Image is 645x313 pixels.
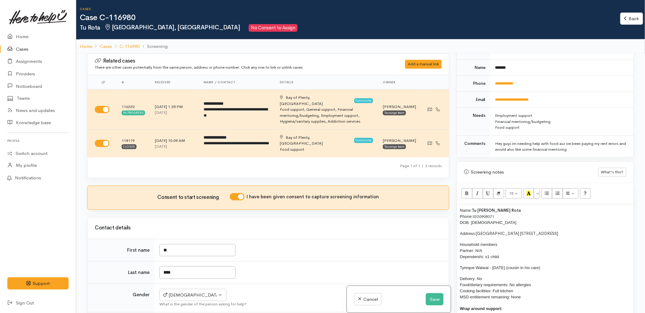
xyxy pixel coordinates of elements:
a: Cancel [354,293,382,306]
h6: Profile [7,137,69,145]
button: Save [426,293,444,306]
h6: Cases [80,7,620,11]
span: Tyreque Waiwai - [DATE] (cousin in his care) [460,265,540,270]
button: Paragraph [563,188,579,199]
button: Bold (CTRL+B) [461,188,472,199]
span: Wrap around support: [460,306,503,311]
small: There are other cases potentially from the same person, address or phone number. Click any row to... [95,65,303,70]
div: [GEOGRAPHIC_DATA] [280,95,352,106]
span: Community [354,98,373,103]
h2: Tu Rota [80,24,620,32]
button: Underline (CTRL+U) [483,188,494,199]
span: Name: [460,208,472,213]
span: Bay of Plenty, [286,135,310,140]
li: Screening [140,43,168,50]
span: Phone: [460,214,473,219]
h3: Consent to start screening [157,195,230,200]
button: Male [159,289,226,301]
small: Page 1 of 1 2 records [400,163,442,168]
label: Gender [133,291,150,298]
td: Comments [457,135,490,157]
button: Remove Font Style (CTRL+\) [493,188,504,199]
span: [GEOGRAPHIC_DATA] [STREET_ADDRESS] [476,231,558,236]
a: C-116980 [119,43,140,50]
span: Delivery: No Food/dietary requirements: No allergies Cooking facilities: Full kitchen MSD entitle... [460,276,531,299]
div: Employment support [495,113,626,119]
div: [GEOGRAPHIC_DATA] [280,135,352,146]
div: Screening notes [464,169,598,176]
div: Hey guys im needing help with food asz ive been paying my rent errors and would also like some fi... [495,141,626,153]
h3: Contact details [95,225,442,231]
h3: Related cases [95,58,383,64]
button: Unordered list (CTRL+SHIFT+NUM7) [541,188,552,199]
label: Last name [128,269,150,276]
span: | [422,163,423,168]
div: [DEMOGRAPHIC_DATA] [163,292,217,299]
nav: breadcrumb [76,39,645,54]
td: 116220 [117,90,150,130]
div: What is the gender of the person asking for help? [159,301,442,307]
div: [PERSON_NAME] [383,138,416,144]
th: Details [275,75,378,90]
div: [DATE] 10:09 AM [155,138,194,144]
a: Home [80,43,92,50]
td: Needs [457,108,490,136]
label: First name [127,247,150,254]
button: Support [7,277,69,290]
div: Add a manual link [405,60,442,69]
div: Closed [122,144,137,149]
button: Ordered list (CTRL+SHIFT+NUM8) [552,188,563,199]
th: # [117,75,150,90]
div: Financial mentoring/budgeting [495,119,626,125]
td: Email [457,92,490,108]
a: 0220908371 [473,214,494,219]
td: Name [457,59,490,76]
span: DOB: [DEMOGRAPHIC_DATA] [460,220,516,225]
div: Food support, General support, Financial mentoring/budgeting, Employment support, Hygiene/sanitar... [280,106,373,124]
button: Help [580,188,591,199]
span: 15 [509,191,514,196]
div: Food support [495,124,626,131]
label: I have been given consent to capture screening information [247,193,379,200]
th: Owner [378,75,421,90]
th: Name / contact [199,75,275,90]
a: Back [620,13,643,25]
div: Tauranga team [383,110,406,115]
div: Tauranga team [383,144,406,149]
span: Community [354,138,373,143]
a: Cases [100,43,112,50]
time: [DATE] [155,110,167,115]
h1: Case C-116980 [80,13,620,22]
span: Household members Partner: N/A Dependent/s: x1 child [460,242,499,259]
span: Tu [PERSON_NAME] Rota [472,208,521,213]
button: Recent Color [523,188,534,199]
div: In progress [122,110,145,115]
th: Received [150,75,199,90]
div: [PERSON_NAME] [383,104,416,110]
span: Bay of Plenty, [286,95,310,100]
td: 114119 [117,129,150,157]
span: No Consent to Assign [249,24,298,32]
td: Phone [457,76,490,92]
button: Font Size [506,188,522,199]
button: Italic (CTRL+I) [472,188,483,199]
button: What's this? [598,168,626,177]
span: Address: [460,231,476,236]
div: Food support [280,146,373,153]
div: [DATE] 1:28 PM [155,104,194,110]
span: [GEOGRAPHIC_DATA], [GEOGRAPHIC_DATA] [104,23,240,31]
button: More Color [534,188,540,199]
time: [DATE] [155,144,167,149]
